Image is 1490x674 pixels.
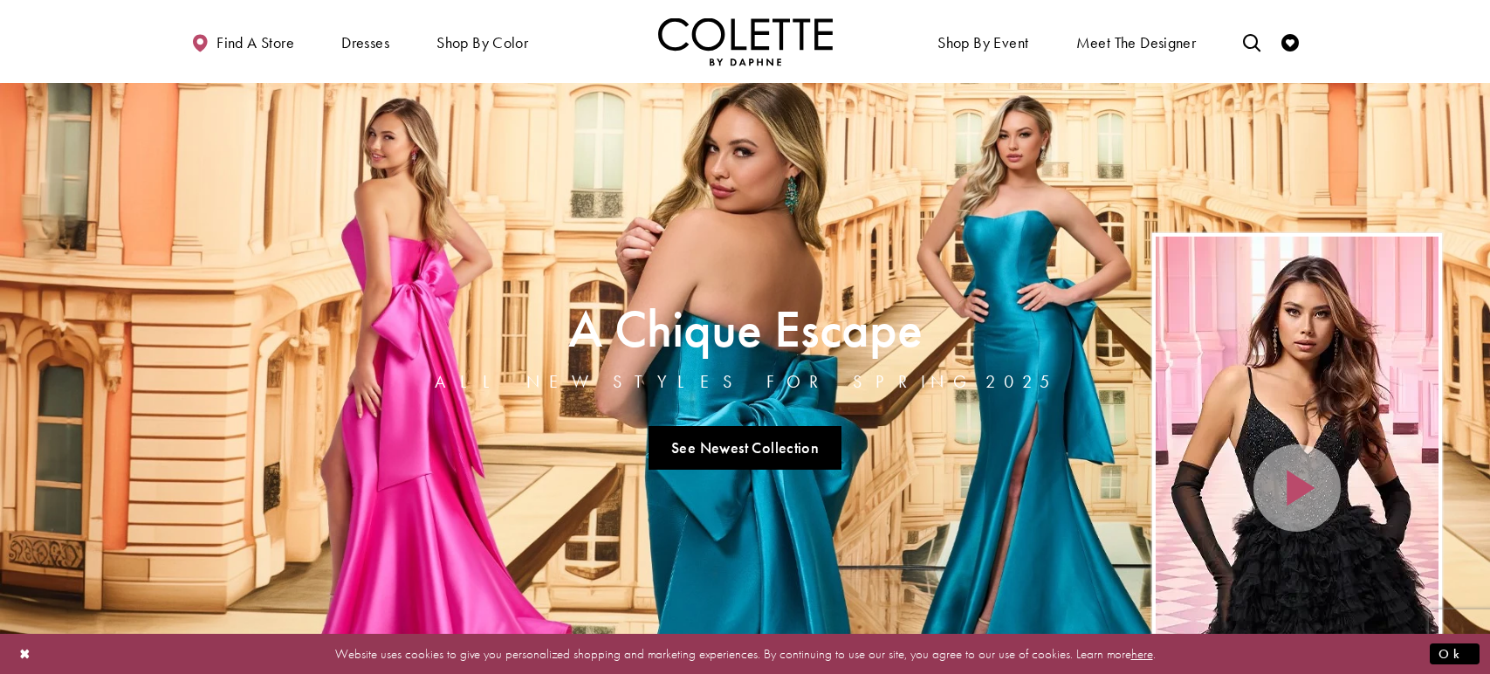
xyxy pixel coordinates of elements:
[1072,17,1201,65] a: Meet the designer
[1430,643,1480,664] button: Submit Dialog
[1239,17,1265,65] a: Toggle search
[187,17,299,65] a: Find a store
[1131,644,1153,662] a: here
[649,426,842,470] a: See Newest Collection A Chique Escape All New Styles For Spring 2025
[432,17,532,65] span: Shop by color
[436,34,528,52] span: Shop by color
[337,17,394,65] span: Dresses
[341,34,389,52] span: Dresses
[1076,34,1197,52] span: Meet the designer
[937,34,1028,52] span: Shop By Event
[216,34,294,52] span: Find a store
[658,17,833,65] img: Colette by Daphne
[1277,17,1303,65] a: Check Wishlist
[10,638,40,669] button: Close Dialog
[933,17,1033,65] span: Shop By Event
[126,642,1364,665] p: Website uses cookies to give you personalized shopping and marketing experiences. By continuing t...
[429,419,1061,477] ul: Slider Links
[658,17,833,65] a: Visit Home Page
